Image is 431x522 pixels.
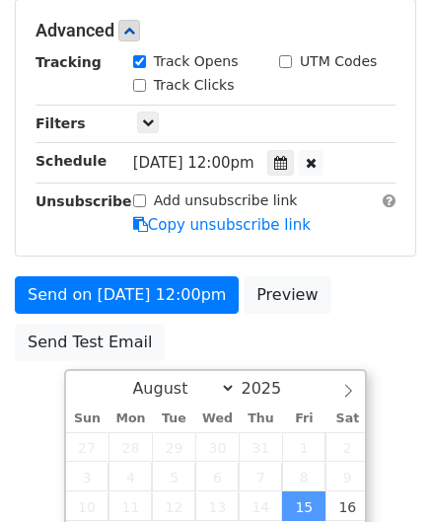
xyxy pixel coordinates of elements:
[195,462,239,491] span: August 6, 2025
[325,462,369,491] span: August 9, 2025
[282,462,325,491] span: August 8, 2025
[154,51,239,72] label: Track Opens
[108,432,152,462] span: July 28, 2025
[239,432,282,462] span: July 31, 2025
[15,324,165,361] a: Send Test Email
[239,491,282,521] span: August 14, 2025
[108,491,152,521] span: August 11, 2025
[36,153,107,169] strong: Schedule
[152,432,195,462] span: July 29, 2025
[152,462,195,491] span: August 5, 2025
[195,432,239,462] span: July 30, 2025
[282,491,325,521] span: August 15, 2025
[325,412,369,425] span: Sat
[154,75,235,96] label: Track Clicks
[36,193,132,209] strong: Unsubscribe
[239,462,282,491] span: August 7, 2025
[195,412,239,425] span: Wed
[282,412,325,425] span: Fri
[300,51,377,72] label: UTM Codes
[66,462,109,491] span: August 3, 2025
[36,115,86,131] strong: Filters
[66,432,109,462] span: July 27, 2025
[152,491,195,521] span: August 12, 2025
[325,432,369,462] span: August 2, 2025
[36,54,102,70] strong: Tracking
[325,491,369,521] span: August 16, 2025
[244,276,330,314] a: Preview
[36,20,395,41] h5: Advanced
[282,432,325,462] span: August 1, 2025
[108,462,152,491] span: August 4, 2025
[133,154,254,172] span: [DATE] 12:00pm
[152,412,195,425] span: Tue
[239,412,282,425] span: Thu
[154,190,298,211] label: Add unsubscribe link
[66,412,109,425] span: Sun
[236,379,307,398] input: Year
[15,276,239,314] a: Send on [DATE] 12:00pm
[195,491,239,521] span: August 13, 2025
[133,216,311,234] a: Copy unsubscribe link
[66,491,109,521] span: August 10, 2025
[108,412,152,425] span: Mon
